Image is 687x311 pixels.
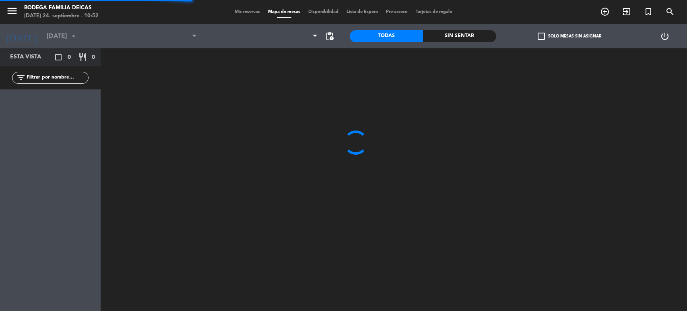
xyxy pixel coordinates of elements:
span: 0 [92,53,95,62]
span: Disponibilidad [304,10,342,14]
i: menu [6,5,18,17]
i: exit_to_app [622,7,631,17]
span: Tarjetas de regalo [412,10,456,14]
i: search [665,7,675,17]
button: menu [6,5,18,20]
span: pending_actions [325,31,334,41]
i: crop_square [54,52,63,62]
input: Filtrar por nombre... [26,73,88,82]
span: 0 [68,53,71,62]
span: check_box_outline_blank [538,33,545,40]
i: turned_in_not [644,7,653,17]
div: Todas [350,30,423,42]
span: Mapa de mesas [264,10,304,14]
div: Sin sentar [423,30,496,42]
i: power_settings_new [660,31,670,41]
label: Solo mesas sin asignar [538,33,601,40]
div: [DATE] 24. septiembre - 10:52 [24,12,99,20]
i: arrow_drop_down [69,31,78,41]
span: Pre-acceso [382,10,412,14]
i: filter_list [16,73,26,83]
div: Bodega Familia Deicas [24,4,99,12]
i: add_circle_outline [600,7,610,17]
span: Mis reservas [231,10,264,14]
i: restaurant [78,52,87,62]
div: Esta vista [4,52,58,62]
span: Lista de Espera [342,10,382,14]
